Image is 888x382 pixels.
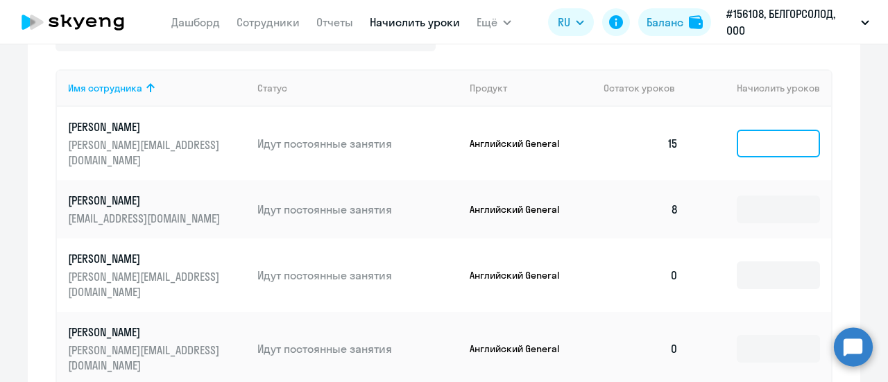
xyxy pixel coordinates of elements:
[68,324,223,340] p: [PERSON_NAME]
[726,6,855,39] p: #156108, БЕЛГОРСОЛОД, ООО
[68,193,246,226] a: [PERSON_NAME][EMAIL_ADDRESS][DOMAIN_NAME]
[257,268,459,283] p: Идут постоянные занятия
[237,15,300,29] a: Сотрудники
[68,342,223,373] p: [PERSON_NAME][EMAIL_ADDRESS][DOMAIN_NAME]
[470,82,507,94] div: Продукт
[257,202,459,217] p: Идут постоянные занятия
[470,137,574,150] p: Английский General
[68,251,223,266] p: [PERSON_NAME]
[257,341,459,356] p: Идут постоянные занятия
[316,15,353,29] a: Отчеты
[647,14,683,31] div: Баланс
[257,82,287,94] div: Статус
[719,6,876,39] button: #156108, БЕЛГОРСОЛОД, ООО
[68,82,246,94] div: Имя сотрудника
[68,137,223,168] p: [PERSON_NAME][EMAIL_ADDRESS][DOMAIN_NAME]
[470,82,593,94] div: Продукт
[548,8,594,36] button: RU
[257,82,459,94] div: Статус
[477,14,497,31] span: Ещё
[171,15,220,29] a: Дашборд
[370,15,460,29] a: Начислить уроки
[470,203,574,216] p: Английский General
[68,193,223,208] p: [PERSON_NAME]
[690,69,831,107] th: Начислить уроков
[257,136,459,151] p: Идут постоянные занятия
[477,8,511,36] button: Ещё
[638,8,711,36] button: Балансbalance
[68,82,142,94] div: Имя сотрудника
[604,82,690,94] div: Остаток уроков
[68,251,246,299] a: [PERSON_NAME][PERSON_NAME][EMAIL_ADDRESS][DOMAIN_NAME]
[68,324,246,373] a: [PERSON_NAME][PERSON_NAME][EMAIL_ADDRESS][DOMAIN_NAME]
[604,82,675,94] span: Остаток уроков
[558,14,570,31] span: RU
[689,15,703,29] img: balance
[470,269,574,281] p: Английский General
[68,211,223,226] p: [EMAIL_ADDRESS][DOMAIN_NAME]
[592,107,690,180] td: 15
[68,269,223,299] p: [PERSON_NAME][EMAIL_ADDRESS][DOMAIN_NAME]
[470,342,574,355] p: Английский General
[68,119,246,168] a: [PERSON_NAME][PERSON_NAME][EMAIL_ADDRESS][DOMAIN_NAME]
[592,180,690,238] td: 8
[68,119,223,134] p: [PERSON_NAME]
[592,238,690,312] td: 0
